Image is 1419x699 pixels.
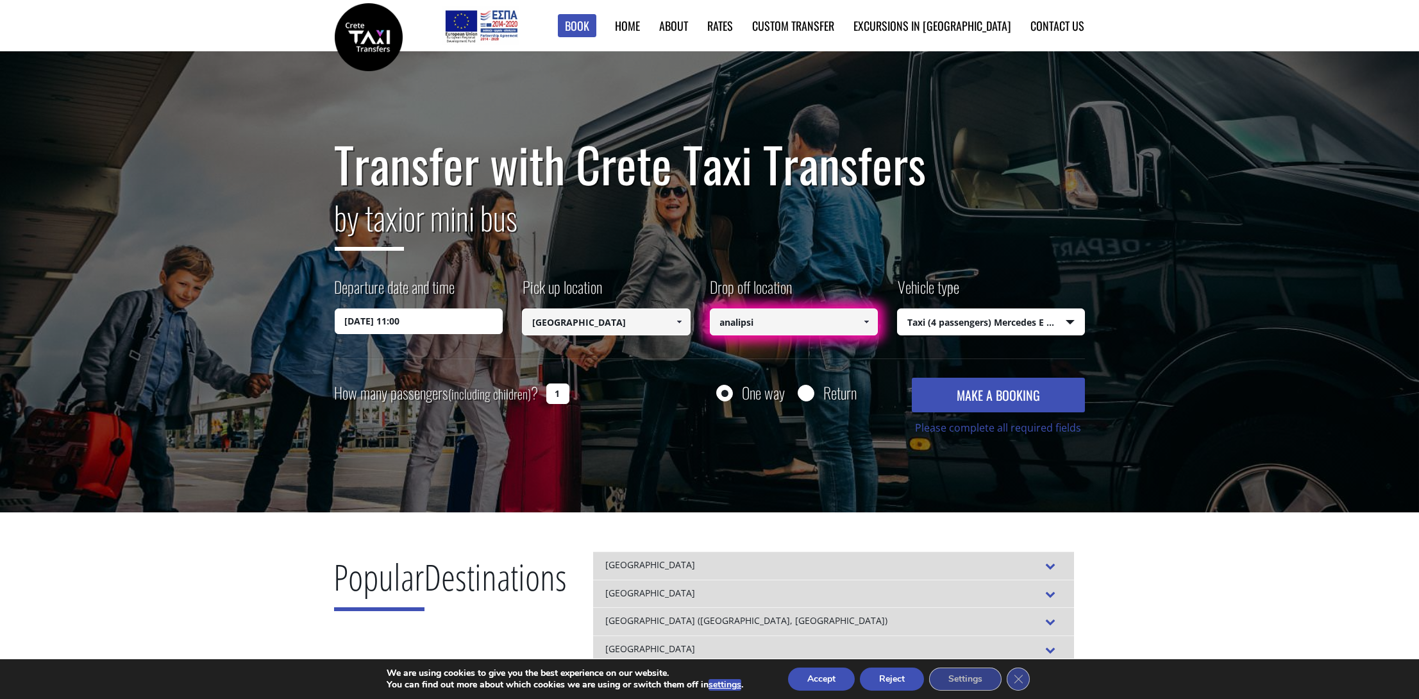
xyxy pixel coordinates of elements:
[856,308,877,335] a: Show All Items
[335,276,455,308] label: Departure date and time
[660,17,689,34] a: About
[558,14,596,38] a: Book
[897,276,959,308] label: Vehicle type
[335,29,403,42] a: Crete Taxi Transfers | Safe Taxi Transfer Services from to Heraklion Airport, Chania Airport, Ret...
[387,668,743,679] p: We are using cookies to give you the best experience on our website.
[708,17,734,34] a: Rates
[449,384,532,403] small: (including children)
[912,378,1084,412] button: MAKE A BOOKING
[710,276,793,308] label: Drop off location
[593,636,1074,664] div: [GEOGRAPHIC_DATA]
[823,385,857,401] label: Return
[593,580,1074,608] div: [GEOGRAPHIC_DATA]
[522,308,691,335] input: Select pickup location
[1007,668,1030,691] button: Close GDPR Cookie Banner
[753,17,835,34] a: Custom Transfer
[335,137,1085,191] h1: Transfer with Crete Taxi Transfers
[443,6,519,45] img: e-bannersEUERDF180X90.jpg
[709,679,741,691] button: settings
[335,3,403,71] img: Crete Taxi Transfers | Safe Taxi Transfer Services from to Heraklion Airport, Chania Airport, Ret...
[710,308,878,335] input: Select drop-off location
[335,378,539,409] label: How many passengers ?
[616,17,641,34] a: Home
[335,193,404,251] span: by taxi
[668,308,689,335] a: Show All Items
[593,552,1074,580] div: [GEOGRAPHIC_DATA]
[788,668,855,691] button: Accept
[860,668,924,691] button: Reject
[898,309,1084,336] span: Taxi (4 passengers) Mercedes E Class
[742,385,785,401] label: One way
[522,276,602,308] label: Pick up location
[1031,17,1085,34] a: Contact us
[387,679,743,691] p: You can find out more about which cookies we are using or switch them off in .
[912,421,1084,435] div: Please complete all required fields
[334,552,424,611] span: Popular
[929,668,1002,691] button: Settings
[334,552,567,621] h2: Destinations
[854,17,1012,34] a: Excursions in [GEOGRAPHIC_DATA]
[335,191,1085,260] h2: or mini bus
[593,607,1074,636] div: [GEOGRAPHIC_DATA] ([GEOGRAPHIC_DATA], [GEOGRAPHIC_DATA])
